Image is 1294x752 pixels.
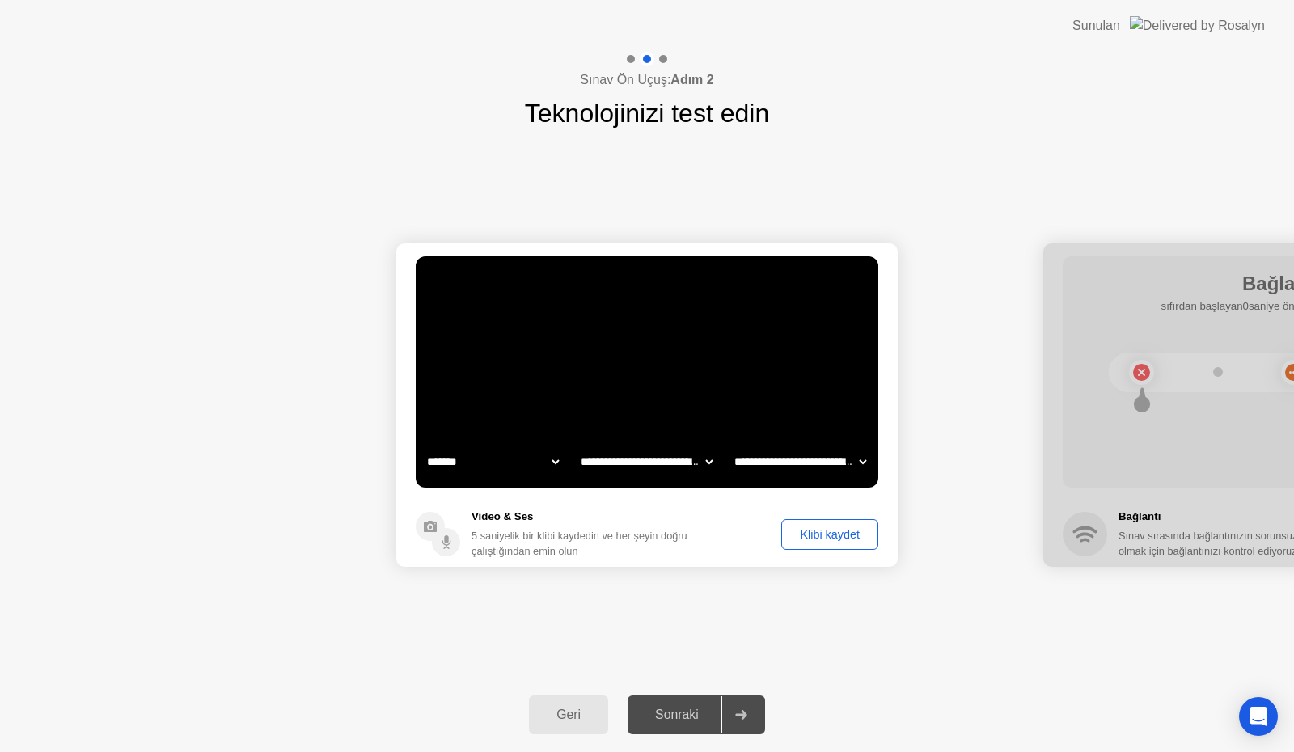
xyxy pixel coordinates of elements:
button: Geri [529,695,608,734]
h1: Teknolojinizi test edin [525,94,769,133]
div: 5 saniyelik bir klibi kaydedin ve her şeyin doğru çalıştığından emin olun [472,528,687,559]
b: Adım 2 [670,73,713,87]
button: Sonraki [628,695,765,734]
div: Open Intercom Messenger [1239,697,1278,736]
select: Available speakers [577,446,716,478]
h4: Sınav Ön Uçuş: [580,70,713,90]
div: Sonraki [632,708,721,722]
img: Delivered by Rosalyn [1130,16,1265,35]
button: Klibi kaydet [781,519,878,550]
div: Sunulan [1072,16,1120,36]
select: Available microphones [731,446,869,478]
div: Geri [534,708,603,722]
h5: Video & Ses [472,509,687,525]
div: Klibi kaydet [787,528,873,541]
select: Available cameras [424,446,562,478]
